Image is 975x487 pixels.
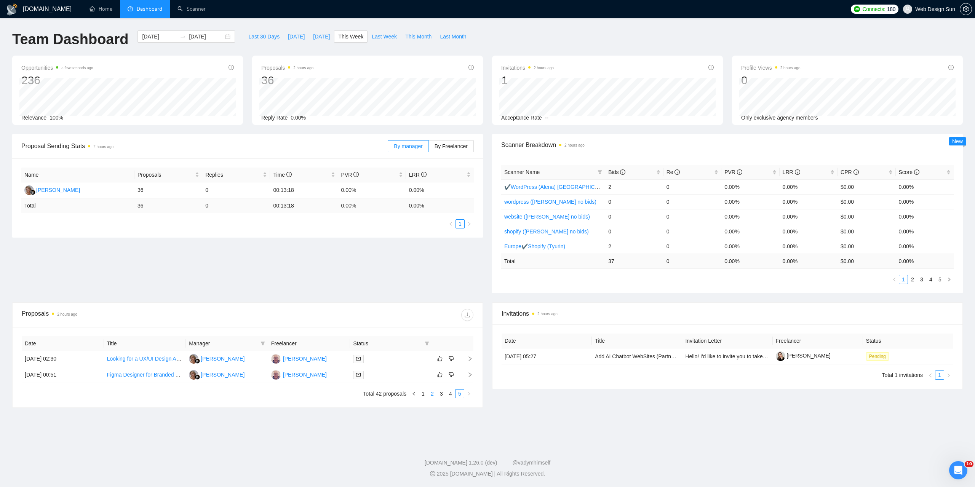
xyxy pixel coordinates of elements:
[464,389,473,398] button: right
[128,6,133,11] span: dashboard
[721,254,779,268] td: 0.00 %
[57,312,77,316] time: 2 hours ago
[338,32,363,41] span: This Week
[21,73,93,88] div: 236
[667,169,680,175] span: Re
[595,353,716,359] a: Add AI Chatbot WebSites (Partnership Opportunity)
[405,32,432,41] span: This Month
[425,460,497,466] a: [DOMAIN_NAME] 1.26.0 (dev)
[465,219,474,228] li: Next Page
[244,30,284,43] button: Last 30 Days
[21,168,134,182] th: Name
[309,30,334,43] button: [DATE]
[6,470,969,478] div: 2025 [DOMAIN_NAME] | All Rights Reserved.
[896,239,954,254] td: 0.00%
[461,356,473,361] span: right
[467,391,471,396] span: right
[564,143,585,147] time: 2 hours ago
[313,32,330,41] span: [DATE]
[896,179,954,194] td: 0.00%
[270,198,338,213] td: 00:13:18
[201,370,245,379] div: [PERSON_NAME]
[914,169,919,175] span: info-circle
[189,339,257,348] span: Manager
[899,275,908,284] a: 1
[437,356,443,362] span: like
[107,356,230,362] a: Looking for a UX/UI Design Analyst and Researcher
[838,254,895,268] td: $ 0.00
[663,224,721,239] td: 0
[504,169,540,175] span: Scanner Name
[202,182,270,198] td: 0
[741,73,801,88] div: 0
[36,186,80,194] div: [PERSON_NAME]
[663,194,721,209] td: 0
[780,224,838,239] td: 0.00%
[440,32,466,41] span: Last Month
[927,275,935,284] a: 4
[737,169,742,175] span: info-circle
[896,254,954,268] td: 0.00 %
[504,199,596,205] a: wordpress ([PERSON_NAME] no bids)
[93,145,113,149] time: 2 hours ago
[425,341,429,346] span: filter
[409,389,419,398] button: left
[22,367,104,383] td: [DATE] 00:51
[838,209,895,224] td: $0.00
[401,30,436,43] button: This Month
[189,355,245,361] a: MC[PERSON_NAME]
[189,354,198,364] img: MC
[773,334,863,348] th: Freelancer
[90,6,112,12] a: homeHome
[504,214,590,220] a: website ([PERSON_NAME] no bids)
[663,179,721,194] td: 0
[605,194,663,209] td: 0
[780,254,838,268] td: 0.00 %
[189,32,224,41] input: End date
[201,354,245,363] div: [PERSON_NAME]
[283,370,327,379] div: [PERSON_NAME]
[22,309,248,321] div: Proposals
[502,334,592,348] th: Date
[504,243,565,249] a: Europe✔Shopify (Tyurin)
[780,209,838,224] td: 0.00%
[437,372,443,378] span: like
[283,354,327,363] div: [PERSON_NAME]
[501,115,542,121] span: Acceptance Rate
[724,169,742,175] span: PVR
[887,5,895,13] span: 180
[776,353,831,359] a: [PERSON_NAME]
[502,309,953,318] span: Invitations
[917,275,926,284] a: 3
[890,275,899,284] button: left
[896,209,954,224] td: 0.00%
[605,224,663,239] td: 0
[268,336,350,351] th: Freelancer
[177,6,206,12] a: searchScanner
[437,390,446,398] a: 3
[137,6,162,12] span: Dashboard
[446,219,456,228] li: Previous Page
[675,169,680,175] span: info-circle
[960,6,972,12] span: setting
[776,351,785,361] img: c1lA9BsF5ekLmkb4qkoMBbm_RNtTuon5aV-MajedG1uHbc9xb_758DYF03Xihb5AW5
[462,312,473,318] span: download
[261,73,313,88] div: 36
[596,166,604,178] span: filter
[21,198,134,213] td: Total
[419,390,427,398] a: 1
[545,115,548,121] span: --
[412,391,416,396] span: left
[356,356,361,361] span: mail
[456,219,465,228] li: 1
[947,277,951,282] span: right
[353,172,359,177] span: info-circle
[838,179,895,194] td: $0.00
[935,370,944,380] li: 1
[780,66,801,70] time: 2 hours ago
[435,370,444,379] button: like
[501,254,605,268] td: Total
[22,351,104,367] td: [DATE] 02:30
[261,115,288,121] span: Reply Rate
